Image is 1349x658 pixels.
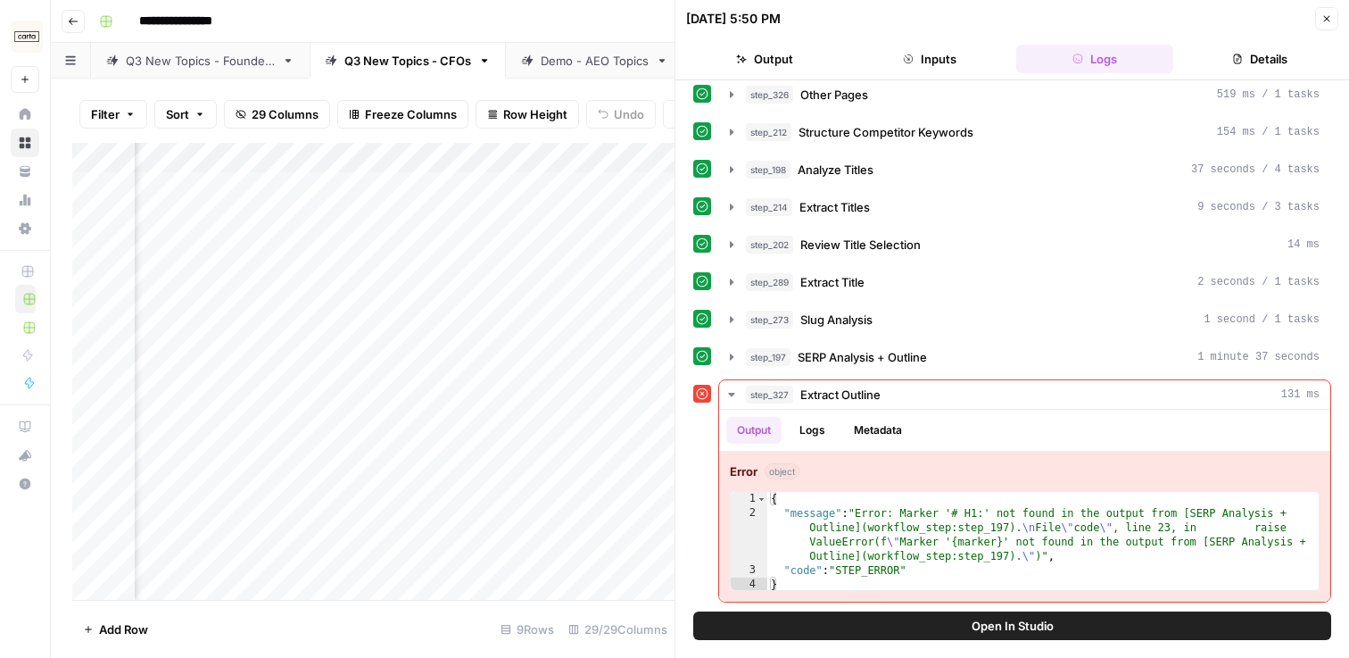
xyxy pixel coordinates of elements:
span: 29 Columns [252,105,319,123]
span: 519 ms / 1 tasks [1217,87,1320,103]
button: Output [726,417,782,444]
span: step_197 [746,348,790,366]
span: SERP Analysis + Outline [798,348,927,366]
span: step_273 [746,311,793,329]
span: Extract Titles [799,198,870,216]
div: 9 Rows [493,615,561,644]
button: 29 Columns [224,100,330,129]
span: step_198 [746,161,790,179]
button: Logs [1016,45,1174,73]
a: Browse [11,129,39,157]
div: Q3 New Topics - Founders [126,52,275,70]
span: step_327 [746,386,793,404]
button: Undo [586,100,656,129]
a: Q3 New Topics - CFOs [310,43,506,79]
button: Output [686,45,844,73]
span: 1 minute 37 seconds [1197,349,1320,365]
a: Settings [11,214,39,243]
button: Metadata [843,417,913,444]
div: What's new? [12,442,38,469]
span: Sort [166,105,189,123]
button: 154 ms / 1 tasks [719,118,1330,146]
span: 9 seconds / 3 tasks [1197,199,1320,215]
span: 14 ms [1287,237,1320,253]
div: 131 ms [719,410,1330,602]
span: step_202 [746,236,793,254]
button: Help + Support [11,470,39,498]
button: Filter [79,100,147,129]
button: 519 ms / 1 tasks [719,80,1330,109]
span: Filter [91,105,120,123]
button: 2 seconds / 1 tasks [719,268,1330,296]
span: Structure Competitor Keywords [799,123,973,141]
span: 37 seconds / 4 tasks [1191,162,1320,178]
button: Row Height [476,100,579,129]
span: Row Height [503,105,567,123]
span: 1 second / 1 tasks [1204,312,1320,328]
span: step_212 [746,123,791,141]
div: Q3 New Topics - CFOs [344,52,471,70]
a: AirOps Academy [11,412,39,441]
a: Usage [11,186,39,214]
div: 3 [731,563,767,578]
a: Demo - AEO Topics [506,43,683,79]
button: Workspace: Carta [11,14,39,59]
span: Analyze Titles [798,161,873,179]
button: 9 seconds / 3 tasks [719,193,1330,221]
span: Add Row [99,621,148,638]
span: Undo [614,105,644,123]
a: Your Data [11,157,39,186]
span: Review Title Selection [800,236,921,254]
button: 131 ms [719,380,1330,409]
span: Extract Outline [800,386,881,404]
button: Details [1180,45,1338,73]
div: 29/29 Columns [561,615,674,644]
span: Open In Studio [972,617,1054,635]
button: 1 second / 1 tasks [719,305,1330,334]
a: Q3 New Topics - Founders [91,43,310,79]
div: 1 [731,492,767,506]
div: 2 [731,506,767,563]
a: Home [11,100,39,129]
span: 2 seconds / 1 tasks [1197,274,1320,290]
button: 14 ms [719,230,1330,259]
span: step_289 [746,273,793,291]
button: Inputs [851,45,1009,73]
img: Carta Logo [11,21,43,53]
div: 4 [731,578,767,592]
span: Other Pages [800,86,868,104]
strong: Error [730,462,757,480]
button: Logs [789,417,836,444]
button: 37 seconds / 4 tasks [719,155,1330,184]
span: object [765,463,799,479]
button: 1 minute 37 seconds [719,343,1330,371]
span: Extract Title [800,273,865,291]
span: step_326 [746,86,793,104]
span: Toggle code folding, rows 1 through 4 [757,492,766,506]
button: Sort [154,100,217,129]
div: [DATE] 5:50 PM [686,10,781,28]
button: What's new? [11,441,39,470]
span: 154 ms / 1 tasks [1217,124,1320,140]
span: step_214 [746,198,792,216]
button: Add Row [72,615,159,644]
span: Slug Analysis [800,311,873,329]
span: Freeze Columns [365,105,457,123]
button: Freeze Columns [337,100,468,129]
button: Open In Studio [693,612,1331,640]
div: Demo - AEO Topics [541,52,649,70]
span: 131 ms [1281,387,1320,403]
